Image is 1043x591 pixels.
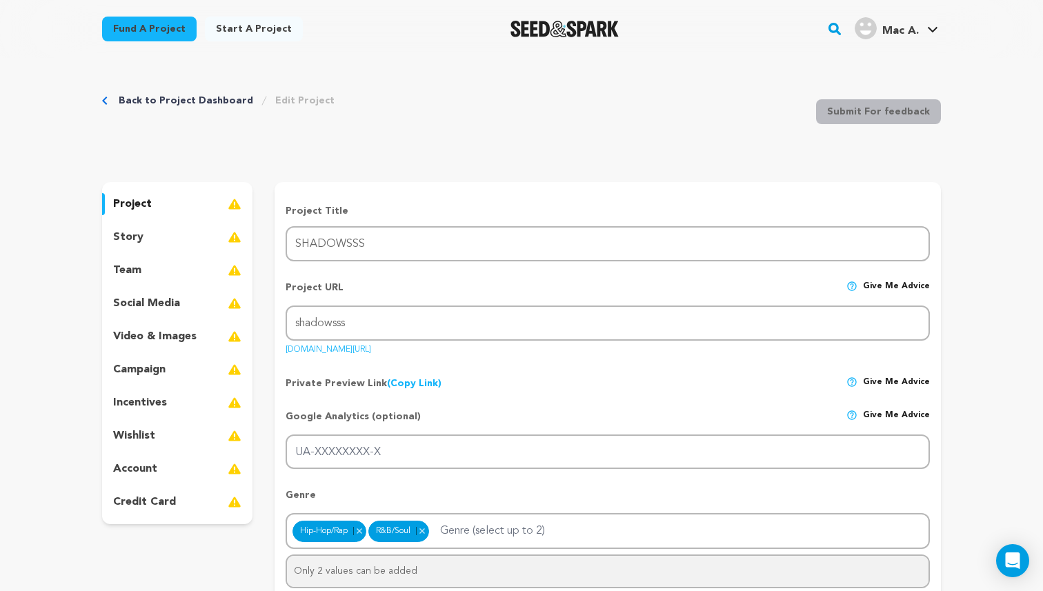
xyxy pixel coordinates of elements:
img: Seed&Spark Logo Dark Mode [510,21,619,37]
input: Project URL [286,305,930,341]
button: Submit For feedback [816,99,941,124]
p: video & images [113,328,197,345]
p: Project Title [286,204,930,218]
a: Edit Project [275,94,335,108]
div: Breadcrumb [102,94,335,108]
a: Back to Project Dashboard [119,94,253,108]
button: social media [102,292,252,314]
p: team [113,262,141,279]
div: Open Intercom Messenger [996,544,1029,577]
img: help-circle.svg [846,281,857,292]
p: incentives [113,394,167,411]
a: Seed&Spark Homepage [510,21,619,37]
a: (Copy Link) [387,379,441,388]
p: story [113,229,143,246]
div: Hip-Hop/Rap [292,521,366,543]
button: account [102,458,252,480]
button: credit card [102,491,252,513]
a: Mac A.'s Profile [852,14,941,39]
span: Give me advice [863,377,930,390]
input: Project Name [286,226,930,261]
a: Fund a project [102,17,197,41]
img: warning-full.svg [228,361,241,378]
button: wishlist [102,425,252,447]
button: project [102,193,252,215]
span: Mac A.'s Profile [852,14,941,43]
a: Start a project [205,17,303,41]
img: user.png [855,17,877,39]
button: video & images [102,325,252,348]
p: credit card [113,494,176,510]
button: campaign [102,359,252,381]
img: warning-full.svg [228,328,241,345]
img: warning-full.svg [228,196,241,212]
img: warning-full.svg [228,394,241,411]
button: incentives [102,392,252,414]
input: Genre (select up to 2) [432,517,575,539]
span: Give me advice [863,281,930,305]
img: warning-full.svg [228,262,241,279]
img: warning-full.svg [228,461,241,477]
p: Google Analytics (optional) [286,410,421,434]
p: Private Preview Link [286,377,441,390]
img: help-circle.svg [846,377,857,388]
img: help-circle.svg [846,410,857,421]
p: Project URL [286,281,344,305]
span: Give me advice [863,410,930,434]
p: wishlist [113,428,155,444]
div: Only 2 values can be added [287,556,928,587]
p: account [113,461,157,477]
img: warning-full.svg [228,494,241,510]
button: Remove item: 11292 [353,527,365,535]
p: social media [113,295,180,312]
button: Remove item: 11304 [416,527,428,535]
a: [DOMAIN_NAME][URL] [286,340,371,354]
button: story [102,226,252,248]
p: project [113,196,152,212]
span: Mac A. [882,26,919,37]
input: UA-XXXXXXXX-X [286,434,930,470]
button: team [102,259,252,281]
img: warning-full.svg [228,229,241,246]
div: Mac A.'s Profile [855,17,919,39]
p: Genre [286,488,930,513]
div: R&B/Soul [368,521,429,543]
img: warning-full.svg [228,295,241,312]
p: campaign [113,361,166,378]
img: warning-full.svg [228,428,241,444]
